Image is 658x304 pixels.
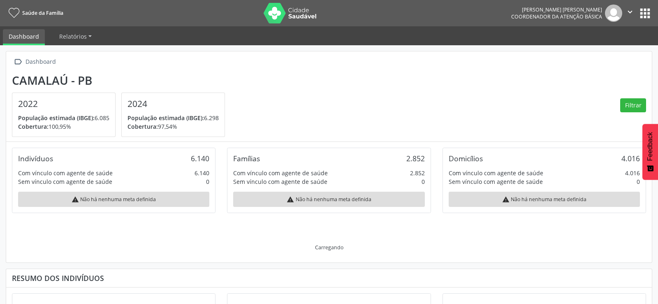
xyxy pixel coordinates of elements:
[625,169,640,177] div: 4.016
[72,196,79,203] i: warning
[12,274,646,283] div: Resumo dos indivíduos
[449,177,543,186] div: Sem vínculo com agente de saúde
[127,122,219,131] p: 97,54%
[53,29,97,44] a: Relatórios
[18,114,109,122] p: 6.085
[18,169,113,177] div: Com vínculo com agente de saúde
[315,244,343,251] div: Carregando
[620,98,646,112] button: Filtrar
[622,5,638,22] button: 
[511,6,602,13] div: [PERSON_NAME] [PERSON_NAME]
[233,154,260,163] div: Famílias
[59,32,87,40] span: Relatórios
[638,6,652,21] button: apps
[406,154,425,163] div: 2.852
[422,177,425,186] div: 0
[127,114,204,122] span: População estimada (IBGE):
[621,154,640,163] div: 4.016
[12,74,231,87] div: Camalaú - PB
[6,6,63,20] a: Saúde da Família
[127,114,219,122] p: 6.298
[287,196,294,203] i: warning
[18,114,95,122] span: População estimada (IBGE):
[3,29,45,45] a: Dashboard
[410,169,425,177] div: 2.852
[637,177,640,186] div: 0
[24,56,57,68] div: Dashboard
[511,13,602,20] span: Coordenador da Atenção Básica
[605,5,622,22] img: img
[22,9,63,16] span: Saúde da Família
[127,123,158,130] span: Cobertura:
[18,122,109,131] p: 100,95%
[12,56,57,68] a:  Dashboard
[449,154,483,163] div: Domicílios
[127,99,219,109] h4: 2024
[206,177,209,186] div: 0
[191,154,209,163] div: 6.140
[449,192,640,207] div: Não há nenhuma meta definida
[18,154,53,163] div: Indivíduos
[626,7,635,16] i: 
[642,124,658,180] button: Feedback - Mostrar pesquisa
[195,169,209,177] div: 6.140
[12,56,24,68] i: 
[18,192,209,207] div: Não há nenhuma meta definida
[502,196,510,203] i: warning
[18,123,49,130] span: Cobertura:
[233,169,328,177] div: Com vínculo com agente de saúde
[449,169,543,177] div: Com vínculo com agente de saúde
[18,177,112,186] div: Sem vínculo com agente de saúde
[233,177,327,186] div: Sem vínculo com agente de saúde
[233,192,424,207] div: Não há nenhuma meta definida
[18,99,109,109] h4: 2022
[646,132,654,161] span: Feedback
